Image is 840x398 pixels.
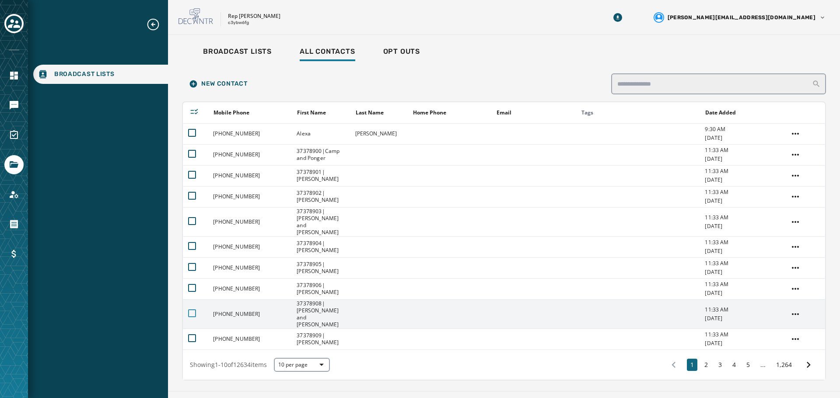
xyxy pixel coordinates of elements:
span: [DATE] [705,223,783,230]
span: Broadcast Lists [54,70,115,79]
td: [PHONE_NUMBER] [208,186,291,207]
button: Sort by [object Object] [702,106,739,120]
button: Toggle account select drawer [4,14,24,33]
span: 11:33 AM [705,214,783,221]
p: c3ybw6fg [228,20,249,26]
span: [DATE] [705,269,783,276]
a: Opt Outs [376,43,427,63]
button: 1 [687,359,697,371]
button: 1,264 [773,359,795,371]
td: [PERSON_NAME] [350,123,407,144]
td: 37378903|[PERSON_NAME] and [PERSON_NAME] [291,207,350,236]
span: 9:30 AM [705,126,783,133]
td: [PHONE_NUMBER] [208,207,291,236]
span: [DATE] [705,197,783,204]
button: Sort by [object Object] [352,106,387,120]
a: Navigate to Orders [4,215,24,234]
div: Tags [581,109,700,116]
button: 5 [743,359,753,371]
td: 37378909|[PERSON_NAME] [291,329,350,350]
span: ... [757,360,769,369]
td: [PHONE_NUMBER] [208,123,291,144]
td: [PHONE_NUMBER] [208,257,291,278]
button: Expand sub nav menu [146,17,167,31]
button: New Contact [182,74,255,93]
a: Navigate to Files [4,155,24,174]
span: [DATE] [705,340,783,347]
span: 11:33 AM [705,147,783,154]
span: 11:33 AM [705,168,783,175]
span: [DATE] [705,248,783,255]
span: All Contacts [300,47,355,56]
a: Broadcast Lists [196,43,279,63]
span: [DATE] [705,315,783,322]
td: 37378908|[PERSON_NAME] and [PERSON_NAME] [291,299,350,329]
td: [PHONE_NUMBER] [208,299,291,329]
span: 11:33 AM [705,189,783,196]
span: 11:33 AM [705,306,783,313]
td: [PHONE_NUMBER] [208,278,291,299]
td: [PHONE_NUMBER] [208,329,291,350]
span: [DATE] [705,177,783,183]
span: 10 per page [278,361,325,368]
span: New Contact [189,80,248,88]
button: User settings [650,9,829,26]
td: 37378904|[PERSON_NAME] [291,236,350,257]
button: Download Menu [610,10,626,25]
span: Opt Outs [383,47,420,56]
p: Rep [PERSON_NAME] [228,13,280,20]
td: [PHONE_NUMBER] [208,144,291,165]
button: 2 [701,359,711,371]
button: 3 [715,359,725,371]
td: [PHONE_NUMBER] [208,236,291,257]
button: Sort by [object Object] [409,106,450,120]
button: 4 [729,359,739,371]
button: Sort by [object Object] [210,106,253,120]
button: Sort by [object Object] [294,106,329,120]
span: 11:33 AM [705,281,783,288]
span: [DATE] [705,290,783,297]
span: [DATE] [705,135,783,142]
a: Navigate to Surveys [4,125,24,145]
a: All Contacts [293,43,362,63]
td: 37378900|Camp and Ponger [291,144,350,165]
span: [DATE] [705,156,783,163]
a: Navigate to Billing [4,244,24,263]
a: Navigate to Messaging [4,96,24,115]
span: 11:33 AM [705,239,783,246]
td: [PHONE_NUMBER] [208,165,291,186]
td: Alexa [291,123,350,144]
button: 10 per page [274,358,330,372]
td: 37378902|[PERSON_NAME] [291,186,350,207]
span: 11:33 AM [705,331,783,338]
a: Navigate to Broadcast Lists [33,65,168,84]
a: Navigate to Home [4,66,24,85]
td: 37378901|[PERSON_NAME] [291,165,350,186]
a: Navigate to Account [4,185,24,204]
td: 37378906|[PERSON_NAME] [291,278,350,299]
td: 37378905|[PERSON_NAME] [291,257,350,278]
span: [PERSON_NAME][EMAIL_ADDRESS][DOMAIN_NAME] [668,14,815,21]
button: Sort by [object Object] [493,106,515,120]
span: Showing 1 - 10 of 12634 items [190,360,267,369]
span: 11:33 AM [705,260,783,267]
span: Broadcast Lists [203,47,272,56]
